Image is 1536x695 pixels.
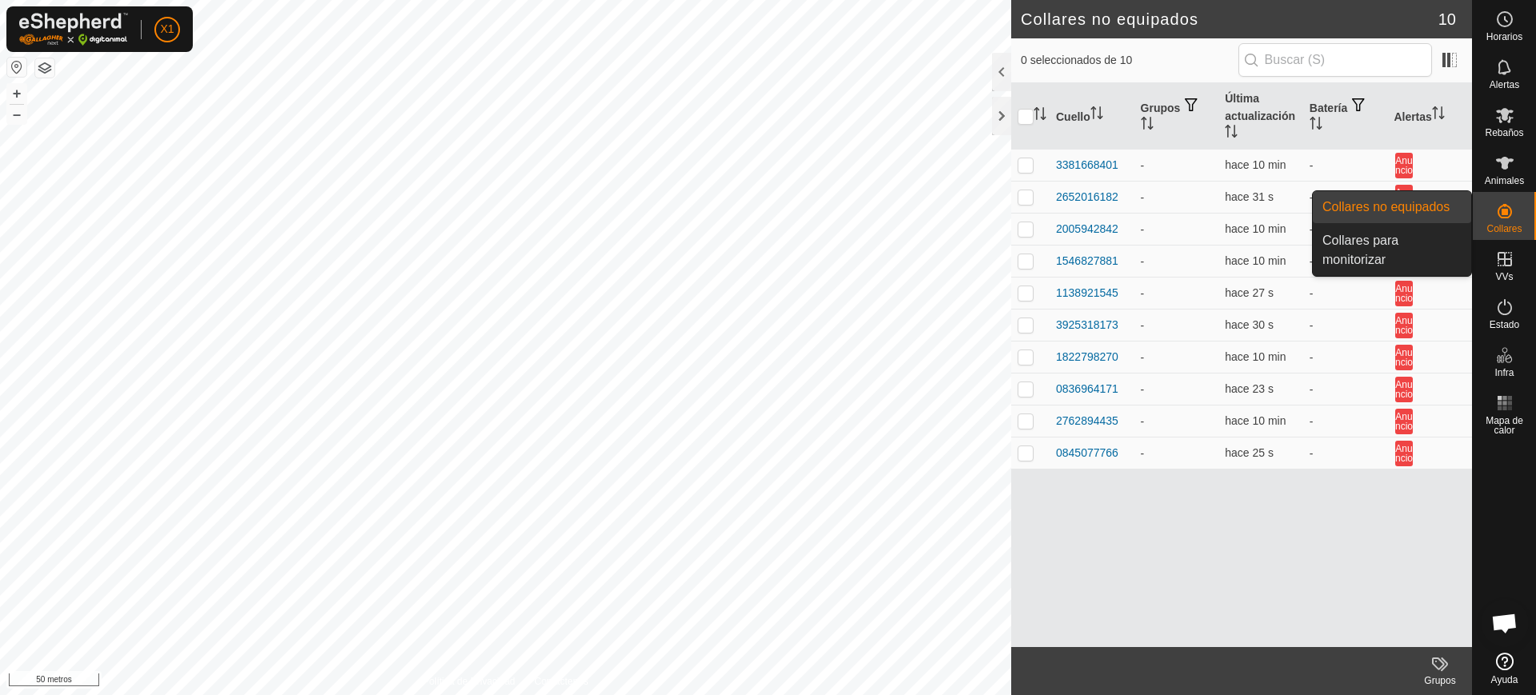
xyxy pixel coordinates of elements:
font: Anuncio [1395,411,1413,432]
font: Anuncio [1395,443,1413,464]
font: - [1141,447,1145,460]
font: Anuncio [1395,155,1413,176]
font: Collares no equipados [1322,200,1450,214]
font: hace 10 min [1225,222,1286,235]
font: Grupos [1424,675,1455,686]
font: - [1310,191,1314,204]
font: Collares para monitorizar [1322,234,1398,266]
a: Contáctenos [534,674,588,689]
font: VVs [1495,271,1513,282]
font: hace 10 min [1225,414,1286,427]
font: - [1141,159,1145,172]
font: Última actualización [1225,92,1295,122]
font: - [1141,287,1145,300]
font: – [13,106,21,122]
font: hace 10 min [1225,350,1286,363]
p-sorticon: Activar para ordenar [1432,109,1445,122]
span: 17 de septiembre de 2025, 14:12 [1225,254,1286,267]
font: Anuncio [1395,379,1413,400]
font: - [1141,415,1145,428]
font: 2762894435 [1056,414,1118,427]
button: Anuncio [1395,281,1413,306]
font: Rebaños [1485,127,1523,138]
p-sorticon: Activar para ordenar [1141,119,1154,132]
font: Anuncio [1395,283,1413,304]
button: Anuncio [1395,345,1413,370]
font: 2005942842 [1056,222,1118,235]
font: - [1141,351,1145,364]
button: Anuncio [1395,313,1413,338]
input: Buscar (S) [1238,43,1432,77]
font: - [1141,255,1145,268]
font: - [1141,191,1145,204]
font: Grupos [1141,102,1181,114]
p-sorticon: Activar para ordenar [1310,119,1322,132]
font: Contáctenos [534,676,588,687]
font: - [1310,383,1314,396]
p-sorticon: Activar para ordenar [1034,110,1046,122]
font: Política de Privacidad [423,676,515,687]
button: Anuncio [1395,409,1413,434]
font: + [13,85,22,102]
font: - [1310,287,1314,300]
font: hace 25 s [1225,446,1274,459]
font: Anuncio [1395,187,1413,208]
font: Cuello [1056,110,1090,123]
font: 1138921545 [1056,286,1118,299]
font: hace 27 s [1225,286,1274,299]
button: Anuncio [1395,185,1413,210]
font: 3925318173 [1056,318,1118,331]
font: - [1310,415,1314,428]
font: - [1310,255,1314,268]
font: 2652016182 [1056,190,1118,203]
span: 17 de septiembre de 2025, 14:22 [1225,382,1274,395]
span: 17 de septiembre de 2025, 14:22 [1225,446,1274,459]
font: Animales [1485,175,1524,186]
font: Infra [1494,367,1514,378]
font: Anuncio [1395,315,1413,336]
font: hace 31 s [1225,190,1274,203]
span: 17 de septiembre de 2025, 14:12 [1225,414,1286,427]
button: Capas del Mapa [35,58,54,78]
font: 1546827881 [1056,254,1118,267]
div: Chat abierto [1481,599,1529,647]
p-sorticon: Activar para ordenar [1090,109,1103,122]
img: Logotipo de Gallagher [19,13,128,46]
font: hace 10 min [1225,158,1286,171]
font: Estado [1490,319,1519,330]
font: hace 30 s [1225,318,1274,331]
span: 17 de septiembre de 2025, 14:22 [1225,318,1274,331]
span: 17 de septiembre de 2025, 14:22 [1225,190,1274,203]
button: + [7,84,26,103]
font: - [1310,319,1314,332]
button: Anuncio [1395,153,1413,178]
font: hace 10 min [1225,254,1286,267]
font: - [1310,351,1314,364]
font: - [1310,447,1314,460]
a: Política de Privacidad [423,674,515,689]
font: 3381668401 [1056,158,1118,171]
font: 1822798270 [1056,350,1118,363]
font: - [1310,223,1314,236]
a: Collares no equipados [1313,191,1471,223]
font: 0845077766 [1056,446,1118,459]
font: - [1141,223,1145,236]
font: Horarios [1486,31,1522,42]
font: - [1310,159,1314,172]
font: Collares no equipados [1021,10,1198,28]
font: Collares [1486,223,1522,234]
font: 0 seleccionados de 10 [1021,54,1132,66]
p-sorticon: Activar para ordenar [1225,127,1238,140]
span: 17 de septiembre de 2025, 14:12 [1225,350,1286,363]
font: Alertas [1490,79,1519,90]
span: 17 de septiembre de 2025, 14:12 [1225,158,1286,171]
button: Restablecer mapa [7,58,26,77]
a: Collares para monitorizar [1313,225,1471,276]
font: Anuncio [1395,347,1413,368]
font: 0836964171 [1056,382,1118,395]
font: Batería [1310,102,1347,114]
font: Ayuda [1491,674,1518,685]
span: 17 de septiembre de 2025, 14:22 [1225,286,1274,299]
